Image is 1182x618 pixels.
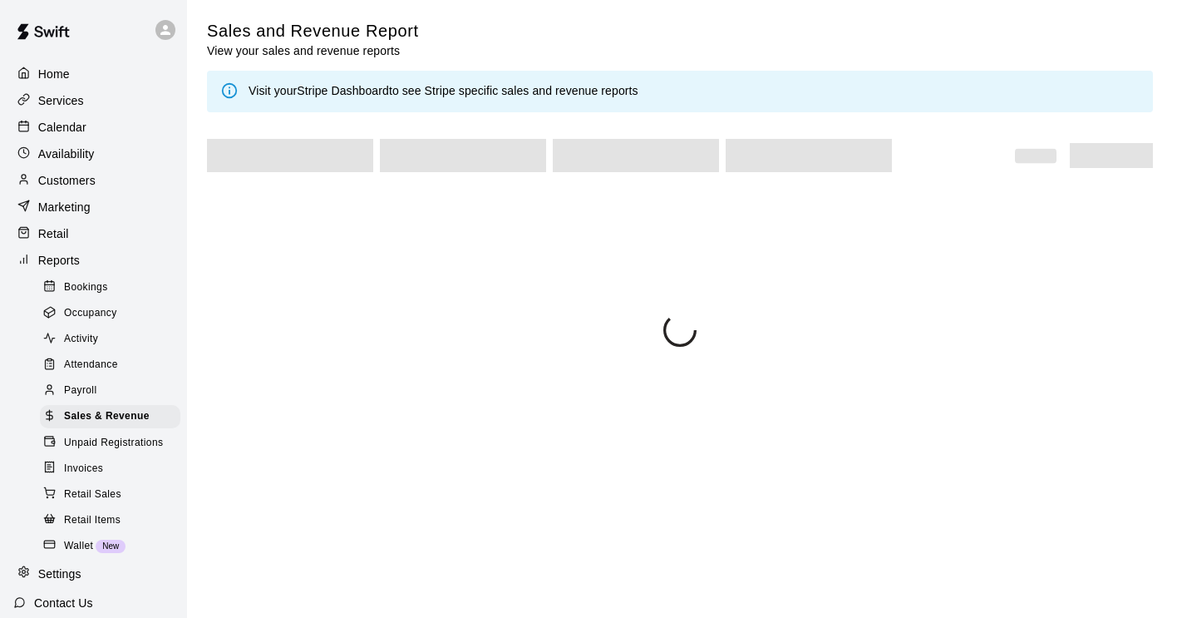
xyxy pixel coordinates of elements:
[40,328,180,351] div: Activity
[96,541,126,551] span: New
[40,457,180,481] div: Invoices
[207,20,419,42] h5: Sales and Revenue Report
[40,302,180,325] div: Occupancy
[40,535,180,558] div: WalletNew
[40,430,187,456] a: Unpaid Registrations
[38,66,70,82] p: Home
[13,168,174,193] a: Customers
[64,279,108,296] span: Bookings
[38,146,95,162] p: Availability
[13,195,174,220] a: Marketing
[64,305,117,322] span: Occupancy
[40,533,187,559] a: WalletNew
[249,82,638,101] div: Visit your to see Stripe specific sales and revenue reports
[40,378,187,404] a: Payroll
[40,507,187,533] a: Retail Items
[297,84,389,97] a: Stripe Dashboard
[40,327,187,353] a: Activity
[64,461,103,477] span: Invoices
[207,42,419,59] p: View your sales and revenue reports
[40,405,180,428] div: Sales & Revenue
[38,172,96,189] p: Customers
[40,379,180,403] div: Payroll
[34,595,93,611] p: Contact Us
[40,353,180,377] div: Attendance
[40,276,180,299] div: Bookings
[13,248,174,273] a: Reports
[13,62,174,87] a: Home
[13,115,174,140] a: Calendar
[64,383,96,399] span: Payroll
[40,432,180,455] div: Unpaid Registrations
[40,482,187,507] a: Retail Sales
[64,512,121,529] span: Retail Items
[64,435,163,452] span: Unpaid Registrations
[13,141,174,166] a: Availability
[38,566,81,582] p: Settings
[40,509,180,532] div: Retail Items
[38,92,84,109] p: Services
[40,300,187,326] a: Occupancy
[13,88,174,113] a: Services
[64,487,121,503] span: Retail Sales
[38,119,86,136] p: Calendar
[13,561,174,586] a: Settings
[38,225,69,242] p: Retail
[40,404,187,430] a: Sales & Revenue
[40,353,187,378] a: Attendance
[64,408,150,425] span: Sales & Revenue
[40,274,187,300] a: Bookings
[40,483,180,507] div: Retail Sales
[13,221,174,246] a: Retail
[38,199,91,215] p: Marketing
[64,357,118,373] span: Attendance
[64,331,98,348] span: Activity
[64,538,93,555] span: Wallet
[38,252,80,269] p: Reports
[40,456,187,482] a: Invoices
